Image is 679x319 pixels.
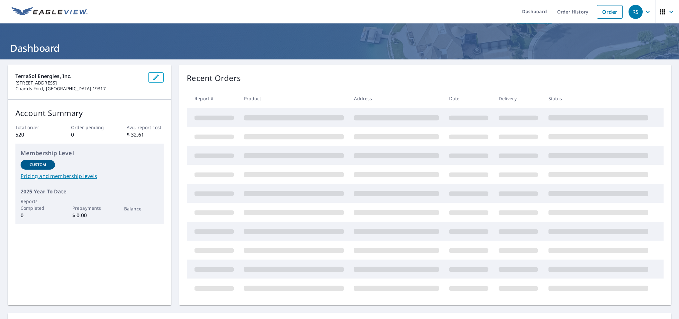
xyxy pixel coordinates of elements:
[239,89,349,108] th: Product
[15,72,143,80] p: TerraSol Energies, Inc.
[597,5,623,19] a: Order
[72,205,107,211] p: Prepayments
[21,211,55,219] p: 0
[15,107,164,119] p: Account Summary
[30,162,46,168] p: Custom
[71,124,108,131] p: Order pending
[21,172,158,180] a: Pricing and membership levels
[127,131,164,138] p: $ 32.61
[124,205,158,212] p: Balance
[21,149,158,157] p: Membership Level
[72,211,107,219] p: $ 0.00
[15,124,52,131] p: Total order
[15,131,52,138] p: 520
[127,124,164,131] p: Avg. report cost
[8,41,671,55] h1: Dashboard
[349,89,444,108] th: Address
[12,7,87,17] img: EV Logo
[21,198,55,211] p: Reports Completed
[493,89,543,108] th: Delivery
[543,89,653,108] th: Status
[187,72,241,84] p: Recent Orders
[21,188,158,195] p: 2025 Year To Date
[187,89,239,108] th: Report #
[71,131,108,138] p: 0
[15,80,143,86] p: [STREET_ADDRESS]
[629,5,643,19] div: RS
[15,86,143,92] p: Chadds Ford, [GEOGRAPHIC_DATA] 19317
[444,89,493,108] th: Date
